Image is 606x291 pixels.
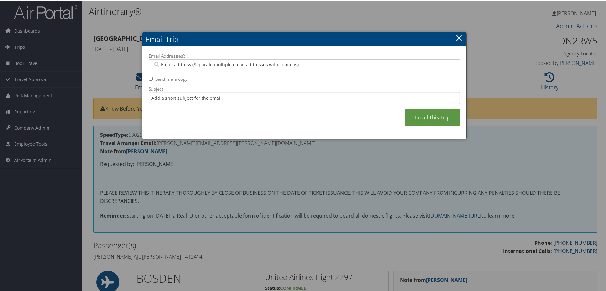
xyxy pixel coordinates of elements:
[455,31,463,43] a: ×
[142,32,466,46] h2: Email Trip
[149,92,460,103] input: Add a short subject for the email
[155,75,188,82] label: Send me a copy
[149,52,460,59] label: Email Address(es):
[153,61,455,67] input: Email address (Separate multiple email addresses with commas)
[405,108,460,126] a: Email This Trip
[149,85,460,92] label: Subject:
